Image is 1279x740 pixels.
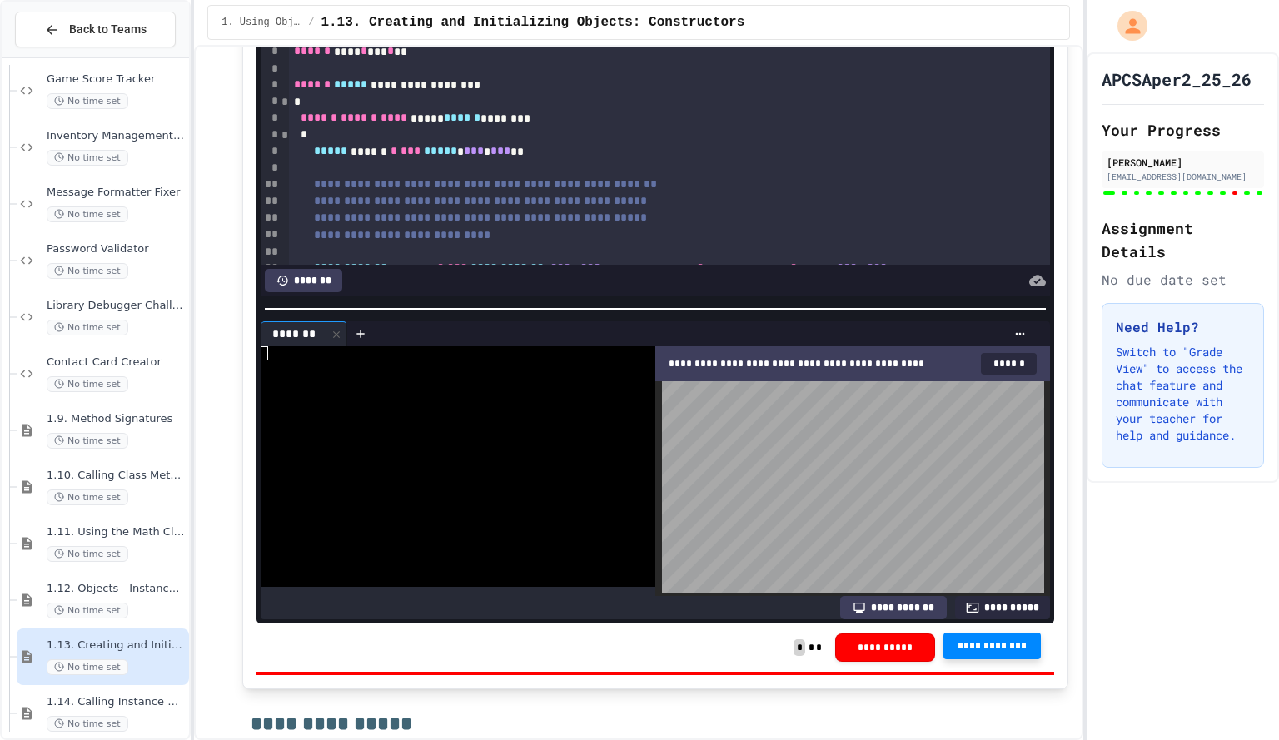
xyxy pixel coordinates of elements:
[47,72,186,87] span: Game Score Tracker
[1102,118,1264,142] h2: Your Progress
[47,242,186,256] span: Password Validator
[1102,67,1252,91] h1: APCSAper2_25_26
[47,659,128,675] span: No time set
[1102,270,1264,290] div: No due date set
[1116,344,1250,444] p: Switch to "Grade View" to access the chat feature and communicate with your teacher for help and ...
[47,412,186,426] span: 1.9. Method Signatures
[221,16,301,29] span: 1. Using Objects and Methods
[47,582,186,596] span: 1.12. Objects - Instances of Classes
[47,129,186,143] span: Inventory Management System
[1102,216,1264,263] h2: Assignment Details
[47,695,186,709] span: 1.14. Calling Instance Methods
[47,93,128,109] span: No time set
[321,12,744,32] span: 1.13. Creating and Initializing Objects: Constructors
[47,469,186,483] span: 1.10. Calling Class Methods
[47,716,128,732] span: No time set
[1107,155,1259,170] div: [PERSON_NAME]
[47,525,186,539] span: 1.11. Using the Math Class
[15,12,176,47] button: Back to Teams
[69,21,147,38] span: Back to Teams
[47,489,128,505] span: No time set
[47,638,186,653] span: 1.13. Creating and Initializing Objects: Constructors
[47,263,128,279] span: No time set
[47,299,186,313] span: Library Debugger Challenge
[47,150,128,166] span: No time set
[1100,7,1152,45] div: My Account
[47,376,128,392] span: No time set
[47,546,128,562] span: No time set
[47,320,128,335] span: No time set
[47,355,186,370] span: Contact Card Creator
[308,16,314,29] span: /
[47,206,128,222] span: No time set
[47,433,128,449] span: No time set
[47,186,186,200] span: Message Formatter Fixer
[47,603,128,618] span: No time set
[1107,171,1259,183] div: [EMAIL_ADDRESS][DOMAIN_NAME]
[1116,317,1250,337] h3: Need Help?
